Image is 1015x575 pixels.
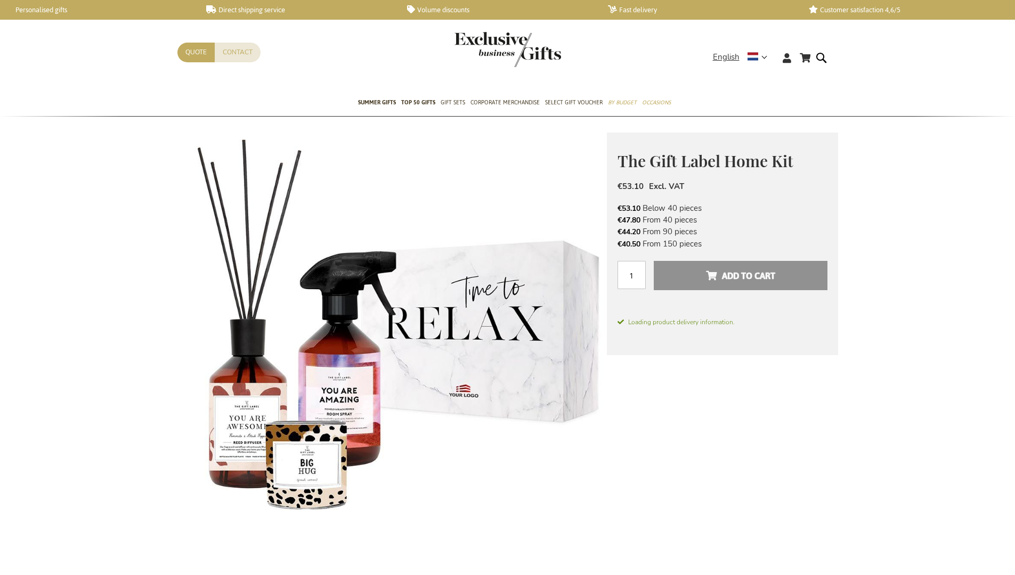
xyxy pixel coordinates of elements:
[618,227,640,237] span: €44.20
[618,203,640,213] span: €53.10
[470,90,540,117] a: Corporate Merchandise
[177,133,607,561] img: The Gift Label Home Kit
[642,90,671,117] a: Occasions
[618,226,827,237] li: From 90 pieces
[401,97,435,108] span: TOP 50 Gifts
[358,97,396,108] span: Summer Gifts
[454,32,508,67] a: store logo
[545,97,603,108] span: Select Gift Voucher
[618,150,793,171] span: The Gift Label Home Kit
[809,5,993,14] a: Customer satisfaction 4,6/5
[177,43,215,62] a: Quote
[470,97,540,108] span: Corporate Merchandise
[713,51,740,63] span: English
[5,5,189,14] a: Personalised gifts
[608,90,637,117] a: By Budget
[215,43,261,62] a: Contact
[454,32,561,67] img: Exclusive Business gifts logo
[358,90,396,117] a: Summer Gifts
[618,215,640,225] span: €47.80
[618,317,827,327] span: Loading product delivery information.
[401,90,435,117] a: TOP 50 Gifts
[618,238,827,250] li: From 150 pieces
[545,90,603,117] a: Select Gift Voucher
[618,239,640,249] span: €40.50
[618,214,827,226] li: From 40 pieces
[441,97,465,108] span: Gift Sets
[206,5,390,14] a: Direct shipping service
[618,181,644,192] span: €53.10
[618,202,827,214] li: Below 40 pieces
[608,5,792,14] a: Fast delivery
[441,90,465,117] a: Gift Sets
[649,181,684,192] span: Excl. VAT
[642,97,671,108] span: Occasions
[407,5,591,14] a: Volume discounts
[618,261,646,289] input: Qty
[608,97,637,108] span: By Budget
